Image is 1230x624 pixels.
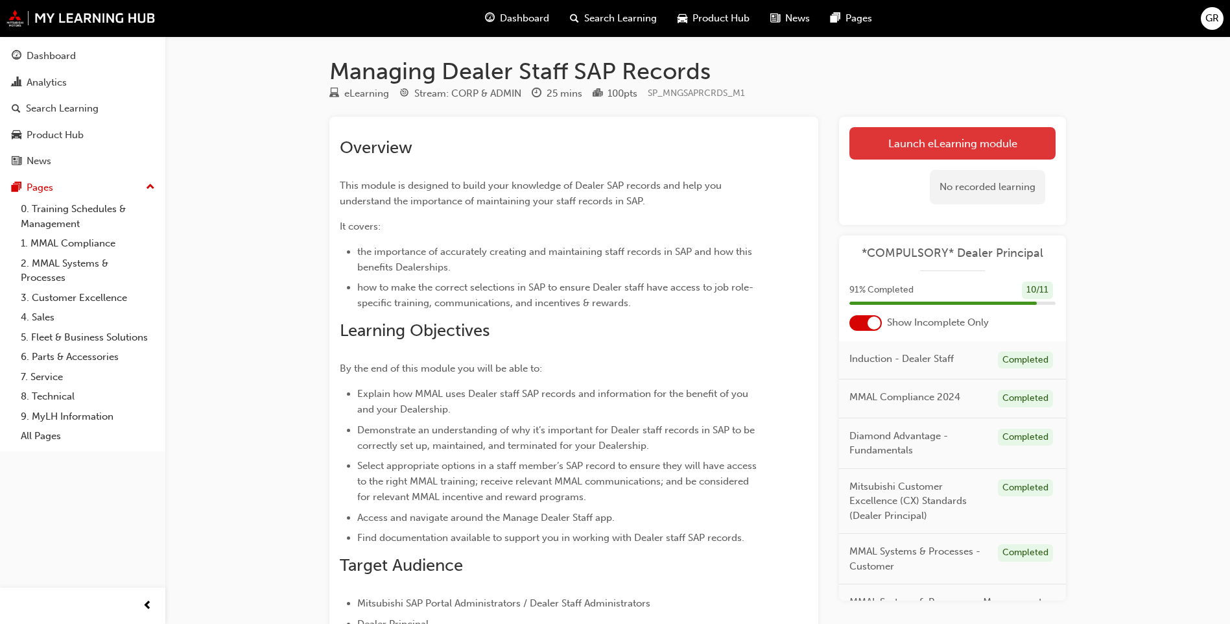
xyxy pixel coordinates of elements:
[5,71,160,95] a: Analytics
[849,429,988,458] span: Diamond Advantage - Fundamentals
[16,387,160,407] a: 8. Technical
[692,11,750,26] span: Product Hub
[570,10,579,27] span: search-icon
[1205,11,1219,26] span: GR
[16,367,160,387] a: 7. Service
[998,479,1053,497] div: Completed
[143,598,152,614] span: prev-icon
[16,254,160,288] a: 2. MMAL Systems & Processes
[532,88,541,100] span: clock-icon
[5,176,160,200] button: Pages
[593,86,637,102] div: Points
[357,512,615,523] span: Access and navigate around the Manage Dealer Staff app.
[357,597,650,609] span: Mitsubishi SAP Portal Administrators / Dealer Staff Administrators
[27,49,76,64] div: Dashboard
[887,315,989,330] span: Show Incomplete Only
[340,320,490,341] span: Learning Objectives
[329,88,339,100] span: learningResourceType_ELEARNING-icon
[5,97,160,121] a: Search Learning
[414,86,521,101] div: Stream: CORP & ADMIN
[329,86,389,102] div: Type
[399,88,409,100] span: target-icon
[849,595,1042,610] span: MMAL Systems & Processes - Management
[340,180,724,207] span: This module is designed to build your knowledge of Dealer SAP records and help you understand the...
[930,170,1045,204] div: No recorded learning
[593,88,602,100] span: podium-icon
[998,544,1053,562] div: Completed
[16,199,160,234] a: 0. Training Schedules & Management
[475,5,560,32] a: guage-iconDashboard
[998,429,1053,446] div: Completed
[16,328,160,348] a: 5. Fleet & Business Solutions
[344,86,389,101] div: eLearning
[760,5,820,32] a: news-iconNews
[12,130,21,141] span: car-icon
[12,51,21,62] span: guage-icon
[340,221,381,232] span: It covers:
[27,128,84,143] div: Product Hub
[357,388,751,415] span: Explain how MMAL uses Dealer staff SAP records and information for the benefit of you and your De...
[340,555,463,575] span: Target Audience
[357,246,755,273] span: the importance of accurately creating and maintaining staff records in SAP and how this benefits ...
[846,11,872,26] span: Pages
[532,86,582,102] div: Duration
[678,10,687,27] span: car-icon
[146,179,155,196] span: up-icon
[998,352,1053,369] div: Completed
[667,5,760,32] a: car-iconProduct Hub
[1201,7,1224,30] button: GR
[849,479,988,523] span: Mitsubishi Customer Excellence (CX) Standards (Dealer Principal)
[608,86,637,101] div: 100 pts
[5,149,160,173] a: News
[849,352,954,366] span: Induction - Dealer Staff
[357,460,759,503] span: Select appropriate options in a staff member’s SAP record to ensure they will have access to the ...
[340,138,412,158] span: Overview
[12,77,21,89] span: chart-icon
[16,426,160,446] a: All Pages
[27,154,51,169] div: News
[16,234,160,254] a: 1. MMAL Compliance
[5,42,160,176] button: DashboardAnalyticsSearch LearningProduct HubNews
[785,11,810,26] span: News
[16,347,160,367] a: 6. Parts & Accessories
[485,10,495,27] span: guage-icon
[16,307,160,328] a: 4. Sales
[357,282,753,309] span: how to make the correct selections in SAP to ensure Dealer staff have access to job role-specific...
[547,86,582,101] div: 25 mins
[5,44,160,68] a: Dashboard
[12,156,21,167] span: news-icon
[849,544,988,573] span: MMAL Systems & Processes - Customer
[357,532,744,544] span: Find documentation available to support you in working with Dealer staff SAP records.
[12,103,21,115] span: search-icon
[500,11,549,26] span: Dashboard
[584,11,657,26] span: Search Learning
[16,407,160,427] a: 9. MyLH Information
[27,180,53,195] div: Pages
[1022,282,1053,299] div: 10 / 11
[849,246,1056,261] a: *COMPULSORY* Dealer Principal
[27,75,67,90] div: Analytics
[399,86,521,102] div: Stream
[831,10,840,27] span: pages-icon
[5,123,160,147] a: Product Hub
[26,101,99,116] div: Search Learning
[849,127,1056,160] a: Launch eLearning module
[560,5,667,32] a: search-iconSearch Learning
[340,363,542,374] span: By the end of this module you will be able to:
[16,288,160,308] a: 3. Customer Excellence
[820,5,882,32] a: pages-iconPages
[770,10,780,27] span: news-icon
[998,390,1053,407] div: Completed
[849,283,914,298] span: 91 % Completed
[329,57,1066,86] h1: Managing Dealer Staff SAP Records
[12,182,21,194] span: pages-icon
[648,88,745,99] span: Learning resource code
[357,424,757,451] span: Demonstrate an understanding of why it’s important for Dealer staff records in SAP to be correctl...
[6,10,156,27] img: mmal
[849,390,960,405] span: MMAL Compliance 2024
